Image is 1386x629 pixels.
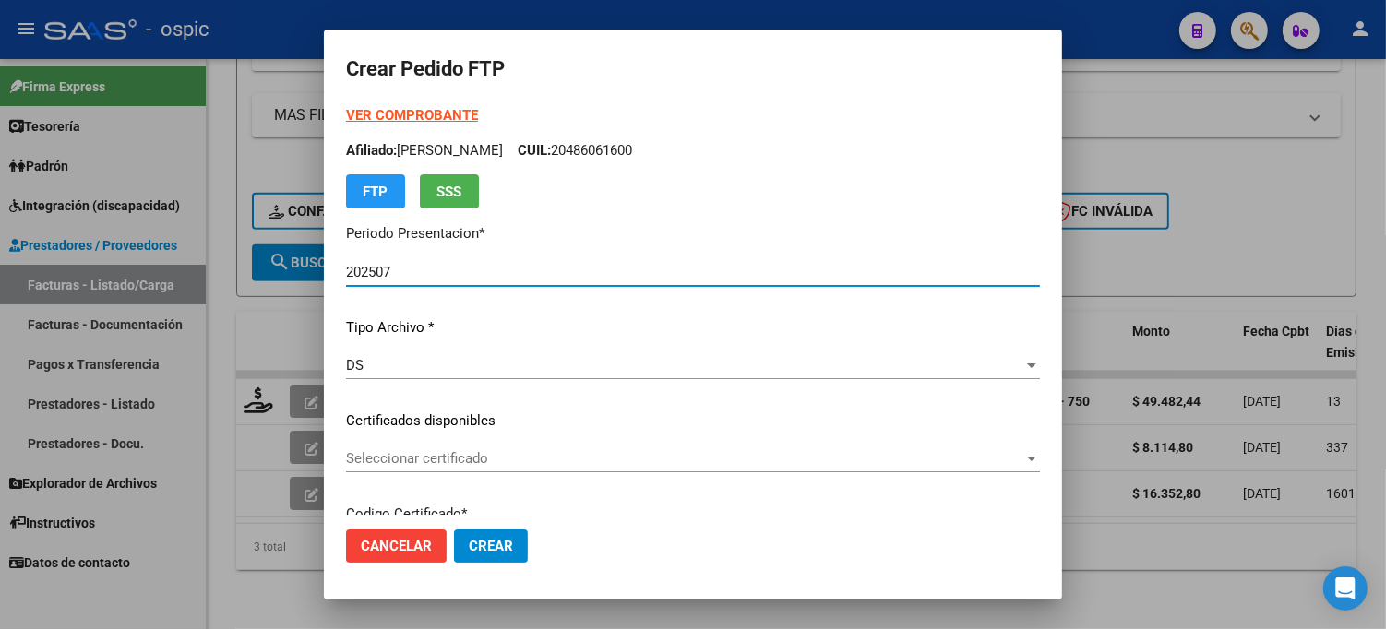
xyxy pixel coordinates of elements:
span: Crear [469,538,513,554]
button: Cancelar [346,529,447,563]
p: [PERSON_NAME] 20486061600 [346,140,1040,161]
button: FTP [346,174,405,208]
p: Codigo Certificado [346,504,1040,525]
span: SSS [437,184,462,200]
p: Certificados disponibles [346,410,1040,432]
button: Crear [454,529,528,563]
a: VER COMPROBANTE [346,107,478,124]
h2: Crear Pedido FTP [346,52,1040,87]
span: CUIL: [518,142,551,159]
span: Cancelar [361,538,432,554]
div: Open Intercom Messenger [1323,566,1368,611]
span: Afiliado: [346,142,397,159]
span: DS [346,357,364,374]
span: Seleccionar certificado [346,450,1023,467]
span: FTP [364,184,388,200]
p: Tipo Archivo * [346,317,1040,338]
p: Periodo Presentacion [346,223,1040,244]
button: SSS [420,174,479,208]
